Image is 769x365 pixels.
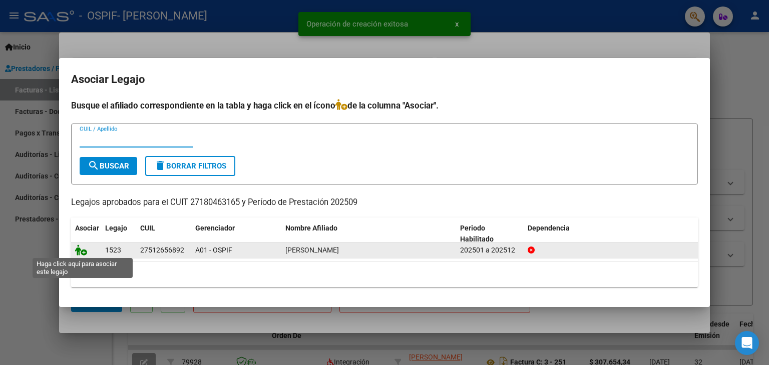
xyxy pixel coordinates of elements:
[136,217,191,250] datatable-header-cell: CUIL
[71,99,698,112] h4: Busque el afiliado correspondiente en la tabla y haga click en el ícono de la columna "Asociar".
[281,217,456,250] datatable-header-cell: Nombre Afiliado
[105,246,121,254] span: 1523
[71,70,698,89] h2: Asociar Legajo
[285,224,337,232] span: Nombre Afiliado
[154,161,226,170] span: Borrar Filtros
[195,224,235,232] span: Gerenciador
[71,196,698,209] p: Legajos aprobados para el CUIT 27180463165 y Período de Prestación 202509
[140,224,155,232] span: CUIL
[88,161,129,170] span: Buscar
[191,217,281,250] datatable-header-cell: Gerenciador
[140,244,184,256] div: 27512656892
[88,159,100,171] mat-icon: search
[154,159,166,171] mat-icon: delete
[71,262,698,287] div: 1 registros
[460,224,494,243] span: Periodo Habilitado
[80,157,137,175] button: Buscar
[105,224,127,232] span: Legajo
[735,331,759,355] div: Open Intercom Messenger
[145,156,235,176] button: Borrar Filtros
[524,217,698,250] datatable-header-cell: Dependencia
[75,224,99,232] span: Asociar
[456,217,524,250] datatable-header-cell: Periodo Habilitado
[101,217,136,250] datatable-header-cell: Legajo
[285,246,339,254] span: PAULINO MARTINA LUISANA
[460,244,520,256] div: 202501 a 202512
[195,246,232,254] span: A01 - OSPIF
[528,224,570,232] span: Dependencia
[71,217,101,250] datatable-header-cell: Asociar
